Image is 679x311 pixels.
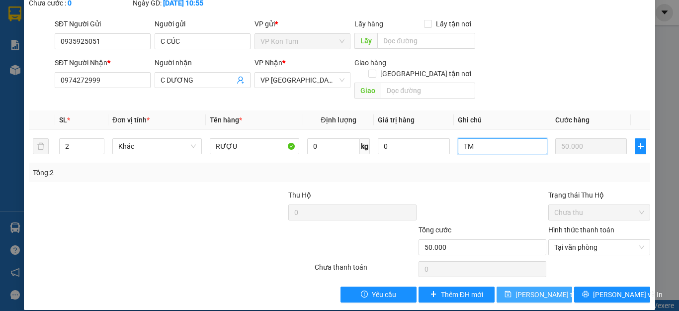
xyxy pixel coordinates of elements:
span: printer [582,291,589,299]
span: SL [59,116,67,124]
div: Trạng thái Thu Hộ [548,190,650,201]
button: plus [635,138,646,154]
div: 60.000 [7,64,80,76]
span: VP Kon Tum [260,34,344,49]
input: VD: Bàn, Ghế [210,138,299,154]
div: Chưa thanh toán [314,262,418,279]
div: Người gửi [155,18,251,29]
span: Giá trị hàng [378,116,415,124]
span: Lấy tận nơi [432,18,475,29]
span: Định lượng [321,116,356,124]
span: [GEOGRAPHIC_DATA] tận nơi [376,68,475,79]
span: kg [360,138,370,154]
span: Giao [354,83,381,99]
div: 0395755333 [85,44,165,58]
span: Nhận: [85,9,109,20]
div: THẠO [85,32,165,44]
span: Tại văn phòng [554,240,644,255]
span: exclamation-circle [361,291,368,299]
span: save [505,291,511,299]
span: Giao hàng [354,59,386,67]
div: VP gửi [255,18,350,29]
input: Dọc đường [377,33,475,49]
div: BX Quãng Ngãi [85,8,165,32]
span: Lấy hàng [354,20,383,28]
button: printer[PERSON_NAME] và In [574,287,650,303]
span: user-add [237,76,245,84]
th: Ghi chú [454,110,551,130]
span: [PERSON_NAME] thay đổi [515,289,595,300]
span: Yêu cầu [372,289,396,300]
span: VP Nhận [255,59,282,67]
div: VP Kon Tum [8,8,78,32]
input: 0 [555,138,627,154]
div: Người nhận [155,57,251,68]
span: Đơn vị tính [112,116,150,124]
button: delete [33,138,49,154]
input: Dọc đường [381,83,475,99]
span: Thêm ĐH mới [441,289,483,300]
div: HẠNH [8,32,78,44]
div: 0385018938 [8,44,78,58]
span: plus [430,291,437,299]
span: Tổng cước [419,226,451,234]
span: Gửi: [8,9,24,20]
span: [PERSON_NAME] và In [593,289,663,300]
span: VP Đà Nẵng [260,73,344,88]
button: save[PERSON_NAME] thay đổi [497,287,573,303]
span: Tên hàng [210,116,242,124]
span: CR : [7,65,23,76]
span: Khác [118,139,196,154]
div: SĐT Người Gửi [55,18,151,29]
span: plus [635,142,646,150]
button: exclamation-circleYêu cầu [340,287,417,303]
div: Tổng: 2 [33,167,263,178]
div: SĐT Người Nhận [55,57,151,68]
input: Ghi Chú [458,138,547,154]
span: Lấy [354,33,377,49]
span: Chưa thu [554,205,644,220]
label: Hình thức thanh toán [548,226,614,234]
button: plusThêm ĐH mới [419,287,495,303]
span: Thu Hộ [288,191,311,199]
span: Cước hàng [555,116,590,124]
